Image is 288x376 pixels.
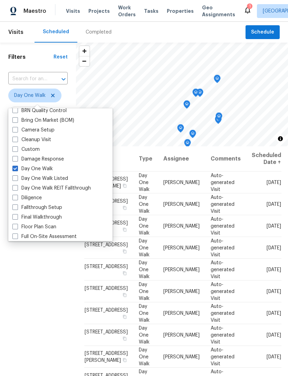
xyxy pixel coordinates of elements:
label: Cleanup Visit [12,136,51,143]
button: Zoom in [79,46,89,56]
span: [DATE] [267,311,281,315]
span: [STREET_ADDRESS] [85,308,128,312]
span: Day One Walk [139,173,150,192]
label: Day One Walk [12,165,53,172]
span: [PERSON_NAME] [163,311,200,315]
div: Map marker [215,116,222,126]
div: Map marker [184,139,191,150]
button: Copy Address [122,204,128,211]
label: BRN Quality Control [12,107,67,114]
label: Fallthrough Setup [12,204,62,211]
span: Projects [88,8,110,15]
button: Copy Address [122,248,128,254]
div: Map marker [196,89,203,99]
div: Scheduled [43,28,69,35]
span: Visits [66,8,80,15]
span: [STREET_ADDRESS][PERSON_NAME] [85,176,128,188]
span: [DATE] [267,180,281,185]
button: Schedule [246,25,280,39]
span: [DATE] [267,289,281,294]
span: [PERSON_NAME] [163,267,200,272]
button: Copy Address [122,270,128,276]
span: [DATE] [267,332,281,337]
div: Map marker [214,75,221,85]
span: Auto-generated Visit [211,304,234,322]
span: Auto-generated Visit [211,217,234,235]
span: Auto-generated Visit [211,325,234,344]
span: Day One Walk [139,304,150,322]
span: [STREET_ADDRESS] [85,329,128,334]
span: Day One Walk [139,282,150,301]
th: Assignee [158,146,205,172]
label: Camera Setup [12,127,55,134]
button: Toggle attribution [276,135,285,143]
button: Zoom out [79,56,89,66]
span: Maestro [23,8,46,15]
span: Day One Walk [139,238,150,257]
span: Day One Walk [139,325,150,344]
label: Full On-Site Assessment [12,233,77,240]
span: Day One Walk [139,260,150,279]
span: [PERSON_NAME] [163,180,200,185]
th: Scheduled Date ↑ [246,146,281,172]
button: Copy Address [122,182,128,189]
span: [DATE] [267,245,281,250]
span: [STREET_ADDRESS] [85,264,128,269]
th: Type [133,146,158,172]
span: [STREET_ADDRESS] [85,242,128,247]
label: Floor Plan Scan [12,223,56,230]
button: Open [59,74,68,84]
span: [PERSON_NAME] [163,245,200,250]
span: [PERSON_NAME] [163,202,200,207]
span: Auto-generated Visit [211,347,234,366]
span: [PERSON_NAME] [163,354,200,359]
label: Custom [12,146,40,153]
input: Search for an address... [8,74,48,84]
div: Map marker [192,89,199,99]
div: Completed [86,29,112,36]
span: [DATE] [267,354,281,359]
div: Map marker [177,124,184,135]
label: Damage Response [12,156,64,163]
div: Map marker [215,112,222,123]
span: Properties [167,8,194,15]
button: Copy Address [122,357,128,363]
span: Auto-generated Visit [211,173,234,192]
div: Reset [54,54,68,61]
span: [DATE] [267,267,281,272]
span: Tasks [144,9,159,13]
span: Day One Walk [14,92,46,99]
div: Map marker [183,100,190,111]
button: Copy Address [122,335,128,341]
span: [DATE] [267,223,281,228]
span: [PERSON_NAME] [163,289,200,294]
span: Day One Walk [139,195,150,213]
span: Auto-generated Visit [211,195,234,213]
span: [STREET_ADDRESS][PERSON_NAME] [85,351,128,363]
span: Auto-generated Visit [211,260,234,279]
span: Day One Walk [139,347,150,366]
label: Diligence [12,194,42,201]
span: Work Orders [118,4,136,18]
span: Schedule [251,28,274,37]
label: Day One Walk REIT Fallthrough [12,185,91,192]
div: 1 [249,3,251,10]
label: Bring On Market (BOM) [12,117,74,124]
span: Auto-generated Visit [211,282,234,301]
span: [STREET_ADDRESS] [85,199,128,203]
span: [DATE] [267,202,281,207]
span: Auto-generated Visit [211,238,234,257]
span: [PERSON_NAME] [163,223,200,228]
span: Toggle attribution [278,135,282,143]
button: Copy Address [122,226,128,232]
label: Final Walkthrough [12,214,62,221]
th: Comments [205,146,246,172]
div: Map marker [189,130,196,140]
span: Day One Walk [139,217,150,235]
h1: Filters [8,54,54,61]
label: Day One Walk Listed [12,175,68,182]
span: Geo Assignments [202,4,235,18]
span: Visits [8,25,23,40]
